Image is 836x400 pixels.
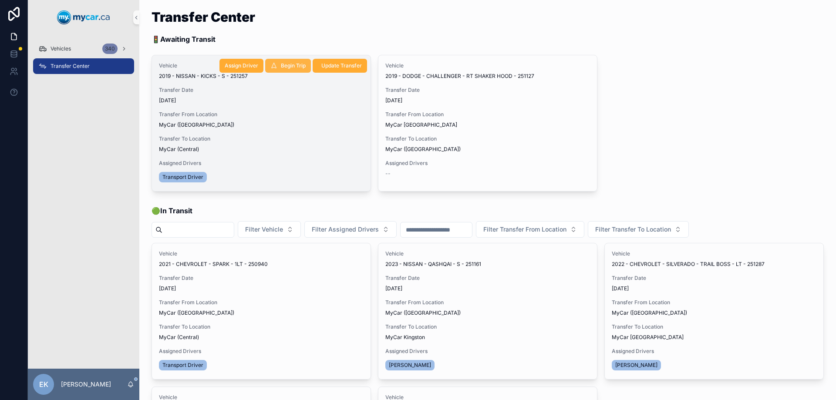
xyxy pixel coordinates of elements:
[159,275,364,282] span: Transfer Date
[159,73,248,80] span: 2019 - NISSAN - KICKS - S - 251257
[159,146,199,153] span: MyCar (Central)
[389,362,431,369] span: [PERSON_NAME]
[385,73,534,80] span: 2019 - DODGE - CHALLENGER - RT SHAKER HOOD - 251127
[159,334,199,341] span: MyCar (Central)
[385,285,590,292] span: [DATE]
[219,59,263,73] button: Assign Driver
[612,348,816,355] span: Assigned Drivers
[159,160,364,167] span: Assigned Drivers
[159,135,364,142] span: Transfer To Location
[385,309,461,316] span: MyCar ([GEOGRAPHIC_DATA])
[615,362,657,369] span: [PERSON_NAME]
[152,34,255,44] p: 🚦
[159,87,364,94] span: Transfer Date
[162,362,203,369] span: Transport Driver
[612,250,816,257] span: Vehicle
[238,221,301,238] button: Select Button
[51,45,71,52] span: Vehicles
[28,35,139,85] div: scrollable content
[160,35,216,44] strong: Awaiting Transit
[159,299,364,306] span: Transfer From Location
[312,225,379,234] span: Filter Assigned Drivers
[385,62,590,69] span: Vehicle
[159,323,364,330] span: Transfer To Location
[385,121,457,128] span: MyCar [GEOGRAPHIC_DATA]
[304,221,397,238] button: Select Button
[378,55,597,192] a: Vehicle2019 - DODGE - CHALLENGER - RT SHAKER HOOD - 251127Transfer Date[DATE]Transfer From Locati...
[33,58,134,74] a: Transfer Center
[385,146,461,153] span: MyCar ([GEOGRAPHIC_DATA])
[160,206,192,215] strong: In Transit
[483,225,566,234] span: Filter Transfer From Location
[265,59,311,73] button: Begin Trip
[612,299,816,306] span: Transfer From Location
[385,323,590,330] span: Transfer To Location
[612,334,684,341] span: MyCar [GEOGRAPHIC_DATA]
[152,243,371,380] a: Vehicle2021 - CHEVROLET - SPARK - 1LT - 250940Transfer Date[DATE]Transfer From LocationMyCar ([GE...
[612,261,765,268] span: 2022 - CHEVROLET - SILVERADO - TRAIL BOSS - LT - 251287
[385,348,590,355] span: Assigned Drivers
[612,309,687,316] span: MyCar ([GEOGRAPHIC_DATA])
[159,121,234,128] span: MyCar ([GEOGRAPHIC_DATA])
[385,160,590,167] span: Assigned Drivers
[385,261,481,268] span: 2023 - NISSAN - QASHQAI - S - 251161
[385,275,590,282] span: Transfer Date
[152,205,192,216] span: 🟢
[385,170,391,177] span: --
[159,285,364,292] span: [DATE]
[604,243,824,380] a: Vehicle2022 - CHEVROLET - SILVERADO - TRAIL BOSS - LT - 251287Transfer Date[DATE]Transfer From Lo...
[313,59,367,73] button: Update Transfer
[152,55,371,192] a: Vehicle2019 - NISSAN - KICKS - S - 251257Transfer Date[DATE]Transfer From LocationMyCar ([GEOGRAP...
[159,309,234,316] span: MyCar ([GEOGRAPHIC_DATA])
[159,261,268,268] span: 2021 - CHEVROLET - SPARK - 1LT - 250940
[595,225,671,234] span: Filter Transfer To Location
[159,97,364,104] span: [DATE]
[281,62,306,69] span: Begin Trip
[378,243,597,380] a: Vehicle2023 - NISSAN - QASHQAI - S - 251161Transfer Date[DATE]Transfer From LocationMyCar ([GEOGR...
[225,62,258,69] span: Assign Driver
[612,323,816,330] span: Transfer To Location
[159,250,364,257] span: Vehicle
[159,111,364,118] span: Transfer From Location
[385,111,590,118] span: Transfer From Location
[57,10,110,24] img: App logo
[385,87,590,94] span: Transfer Date
[588,221,689,238] button: Select Button
[152,10,255,24] h1: Transfer Center
[385,250,590,257] span: Vehicle
[245,225,283,234] span: Filter Vehicle
[159,62,364,69] span: Vehicle
[476,221,584,238] button: Select Button
[159,348,364,355] span: Assigned Drivers
[612,275,816,282] span: Transfer Date
[102,44,118,54] div: 340
[385,299,590,306] span: Transfer From Location
[385,97,590,104] span: [DATE]
[385,334,425,341] span: MyCar Kingston
[321,62,362,69] span: Update Transfer
[39,379,48,390] span: EK
[162,174,203,181] span: Transport Driver
[612,285,816,292] span: [DATE]
[61,380,111,389] p: [PERSON_NAME]
[51,63,90,70] span: Transfer Center
[385,135,590,142] span: Transfer To Location
[33,41,134,57] a: Vehicles340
